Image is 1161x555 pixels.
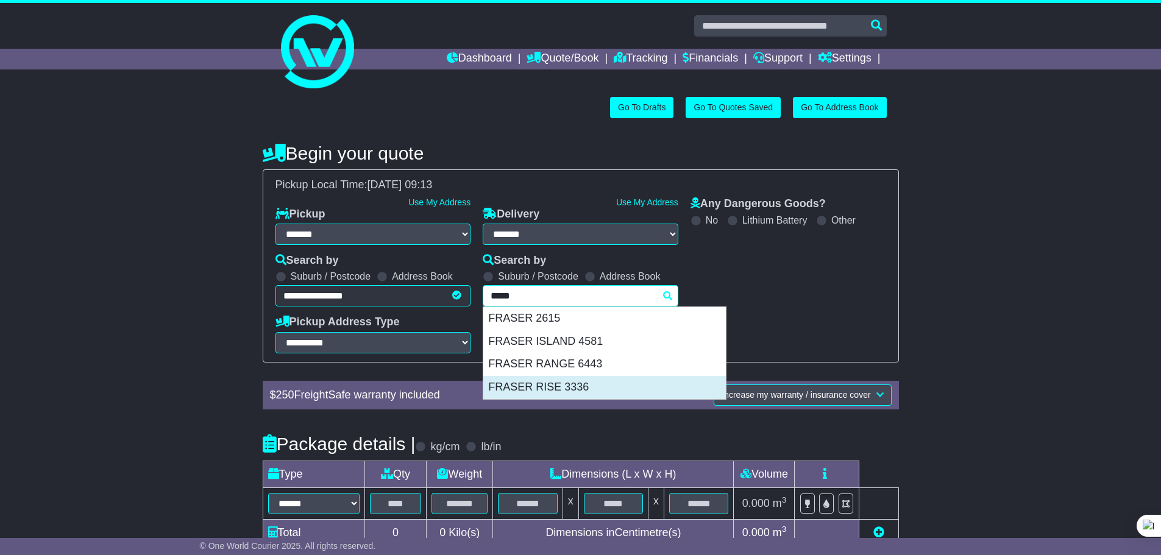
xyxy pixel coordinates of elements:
[734,461,795,487] td: Volume
[600,270,661,282] label: Address Book
[498,270,578,282] label: Suburb / Postcode
[408,197,470,207] a: Use My Address
[773,497,787,509] span: m
[831,214,856,226] label: Other
[481,440,501,454] label: lb/in
[291,270,371,282] label: Suburb / Postcode
[263,434,416,454] h4: Package details |
[610,97,673,118] a: Go To Drafts
[691,197,826,211] label: Any Dangerous Goods?
[275,316,400,329] label: Pickup Address Type
[773,526,787,539] span: m
[263,519,364,546] td: Total
[706,214,718,226] label: No
[873,526,884,539] a: Add new item
[430,440,460,454] label: kg/cm
[683,49,738,69] a: Financials
[483,353,726,376] div: FRASER RANGE 6443
[483,208,539,221] label: Delivery
[483,376,726,399] div: FRASER RISE 3336
[427,461,493,487] td: Weight
[493,461,734,487] td: Dimensions (L x W x H)
[742,214,808,226] label: Lithium Battery
[714,384,891,406] button: Increase my warranty / insurance cover
[392,270,453,282] label: Address Book
[563,487,578,519] td: x
[263,143,899,163] h4: Begin your quote
[364,519,427,546] td: 0
[269,179,892,192] div: Pickup Local Time:
[793,97,886,118] a: Go To Address Book
[648,487,664,519] td: x
[439,526,446,539] span: 0
[614,49,667,69] a: Tracking
[264,389,616,402] div: $ FreightSafe warranty included
[722,390,870,400] span: Increase my warranty / insurance cover
[616,197,678,207] a: Use My Address
[527,49,598,69] a: Quote/Book
[447,49,512,69] a: Dashboard
[493,519,734,546] td: Dimensions in Centimetre(s)
[427,519,493,546] td: Kilo(s)
[742,497,770,509] span: 0.000
[782,525,787,534] sup: 3
[483,254,546,267] label: Search by
[275,208,325,221] label: Pickup
[263,461,364,487] td: Type
[782,495,787,504] sup: 3
[753,49,803,69] a: Support
[275,254,339,267] label: Search by
[364,461,427,487] td: Qty
[818,49,872,69] a: Settings
[276,389,294,401] span: 250
[200,541,376,551] span: © One World Courier 2025. All rights reserved.
[483,330,726,353] div: FRASER ISLAND 4581
[742,526,770,539] span: 0.000
[367,179,433,191] span: [DATE] 09:13
[686,97,781,118] a: Go To Quotes Saved
[483,307,726,330] div: FRASER 2615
